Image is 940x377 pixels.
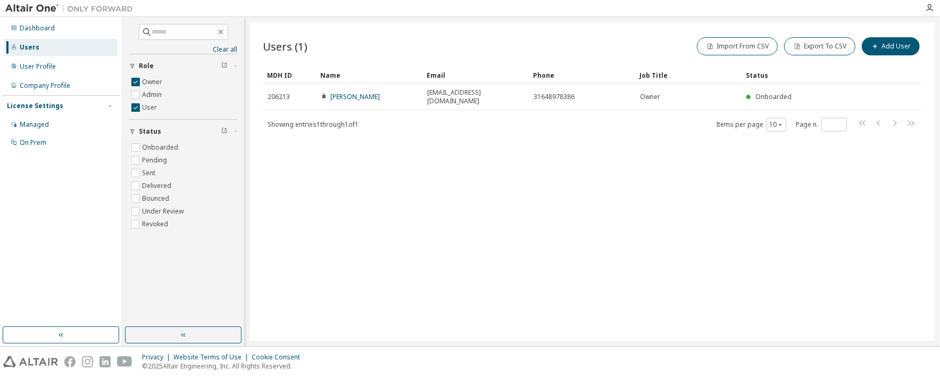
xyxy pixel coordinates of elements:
[267,67,312,84] div: MDH ID
[20,120,49,129] div: Managed
[117,356,132,367] img: youtube.svg
[20,81,70,90] div: Company Profile
[534,93,575,101] span: 31648978386
[139,127,161,136] span: Status
[252,353,306,362] div: Cookie Consent
[129,45,237,54] a: Clear all
[796,118,847,132] span: Page n.
[142,154,169,167] label: Pending
[427,67,525,84] div: Email
[697,37,778,55] button: Import From CSV
[142,353,173,362] div: Privacy
[640,93,660,101] span: Owner
[20,138,46,147] div: On Prem
[99,356,111,367] img: linkedin.svg
[7,102,63,110] div: License Settings
[533,67,631,84] div: Phone
[82,356,93,367] img: instagram.svg
[129,54,237,78] button: Role
[142,88,164,101] label: Admin
[221,127,228,136] span: Clear filter
[142,76,164,88] label: Owner
[20,43,39,52] div: Users
[173,353,252,362] div: Website Terms of Use
[746,67,867,84] div: Status
[20,62,56,71] div: User Profile
[64,356,76,367] img: facebook.svg
[769,120,784,129] button: 10
[142,362,306,371] p: © 2025 Altair Engineering, Inc. All Rights Reserved.
[716,118,786,132] span: Items per page
[268,93,290,101] span: 206213
[330,92,380,101] a: [PERSON_NAME]
[20,24,55,32] div: Dashboard
[427,88,524,105] span: [EMAIL_ADDRESS][DOMAIN_NAME]
[129,120,237,143] button: Status
[142,167,157,179] label: Sent
[862,37,920,55] button: Add User
[139,62,154,70] span: Role
[5,3,138,14] img: Altair One
[142,205,186,218] label: Under Review
[221,62,228,70] span: Clear filter
[142,141,180,154] label: Onboarded
[784,37,855,55] button: Export To CSV
[142,218,170,231] label: Revoked
[755,92,792,101] span: Onboarded
[268,120,359,129] span: Showing entries 1 through 1 of 1
[639,67,737,84] div: Job Title
[142,192,171,205] label: Bounced
[142,179,173,192] label: Delivered
[320,67,418,84] div: Name
[263,39,307,54] span: Users (1)
[3,356,58,367] img: altair_logo.svg
[142,101,159,114] label: User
